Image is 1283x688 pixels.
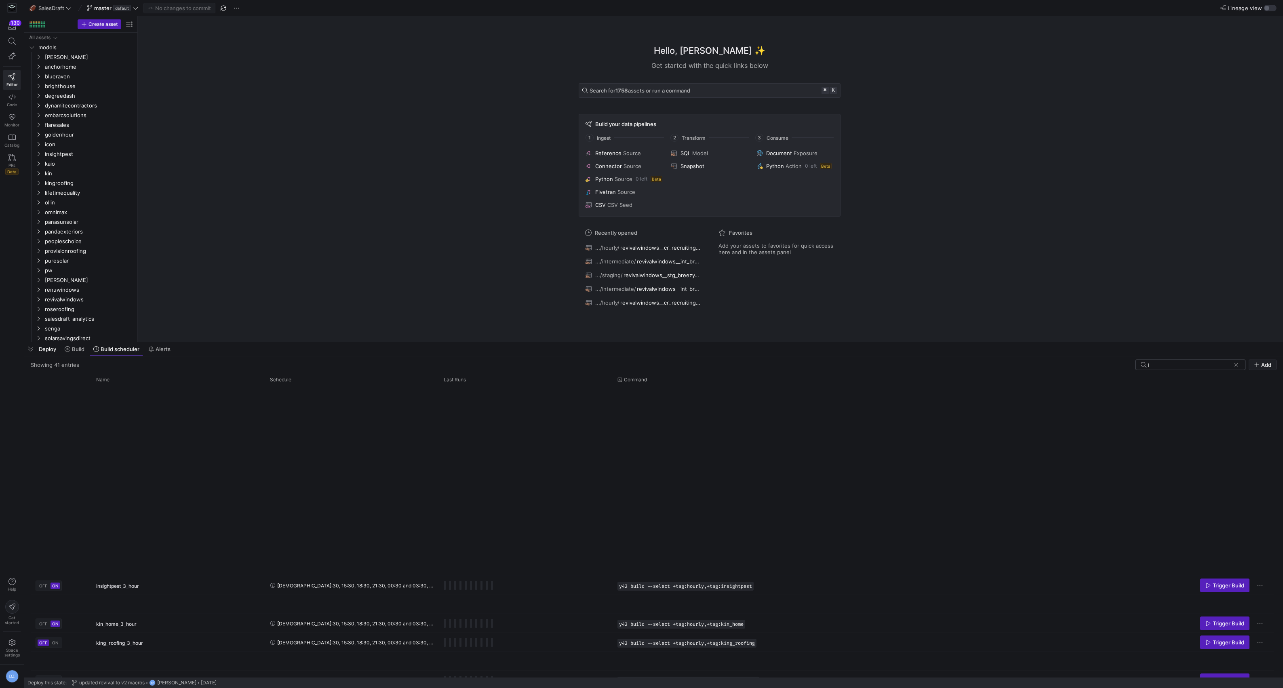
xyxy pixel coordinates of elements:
span: CSV [595,202,606,208]
div: Press SPACE to select this row. [31,595,1274,614]
span: Deploy [39,346,56,352]
button: .../intermediate/revivalwindows__int_breezy__pipeline_stages [584,256,702,267]
span: renuwindows [45,285,133,295]
span: revivalwindows__cr_recruiting__candidate_events_wide_long [620,244,700,251]
div: 130 [9,20,21,26]
span: Create asset [88,21,118,27]
div: Press SPACE to select this row. [27,236,134,246]
span: Deploy this state: [27,680,67,686]
span: Document [766,150,792,156]
span: kaio [45,159,133,168]
span: panasunsolar [45,217,133,227]
div: Press SPACE to select this row. [31,386,1274,405]
span: pw [45,266,133,275]
div: Press SPACE to select this row. [27,295,134,304]
div: Press SPACE to select this row. [31,538,1274,557]
button: Trigger Build [1200,635,1249,649]
div: Press SPACE to select this row. [27,72,134,81]
a: Code [3,90,21,110]
input: Search for scheduled builds [1148,362,1230,368]
span: senga [45,324,133,333]
span: Trigger Build [1213,639,1244,646]
button: ReferenceSource [584,148,664,158]
div: Press SPACE to select this row. [31,652,1274,671]
button: 🏈SalesDraft [27,3,74,13]
span: models [38,43,133,52]
span: [PERSON_NAME] [45,53,133,62]
span: [DEMOGRAPHIC_DATA]:30, 15:30, 18:30, 21:30, 00:30 and 03:30, every day [277,614,434,633]
button: ConnectorSource [584,161,664,171]
span: solarsavingsdirect [45,334,133,343]
span: [DEMOGRAPHIC_DATA]:30, 15:30, 18:30, 21:30, 00:30 and 03:30, every day [277,576,434,595]
span: [PERSON_NAME] [45,276,133,285]
span: updated revival to v2 macros [79,680,145,686]
span: Trigger Build [1213,582,1244,589]
span: revivalwindows__cr_recruiting__all_appointments [620,299,700,306]
strong: 1758 [615,87,628,94]
div: Press SPACE to select this row. [27,285,134,295]
div: Press SPACE to select this row. [27,149,134,159]
img: https://storage.googleapis.com/y42-prod-data-exchange/images/Yf2Qvegn13xqq0DljGMI0l8d5Zqtiw36EXr8... [8,4,16,12]
div: Press SPACE to select this row. [27,120,134,130]
span: Source [624,163,641,169]
span: Action [786,163,802,169]
div: Get started with the quick links below [579,61,841,70]
span: Trigger Build [1213,677,1244,684]
div: Press SPACE to select this row. [31,576,1274,595]
button: DocumentExposure [755,148,835,158]
span: goldenhour [45,130,133,139]
div: Press SPACE to select this row. [27,42,134,52]
span: CSV Seed [607,202,632,208]
span: Beta [820,163,832,169]
span: OFF [39,640,47,645]
span: 0 left [805,163,817,169]
button: Trigger Build [1200,673,1249,687]
button: Add [1249,360,1277,370]
span: kin [45,169,133,178]
button: Trigger Build [1200,579,1249,592]
div: All assets [29,35,51,40]
button: Trigger Build [1200,616,1249,630]
button: FivetranSource [584,187,664,197]
span: Connector [595,163,622,169]
span: ollin [45,198,133,207]
span: Command [624,377,647,383]
button: .../hourly/revivalwindows__cr_recruiting__all_appointments [584,297,702,308]
span: degreedash [45,91,133,101]
button: updated revival to v2 macrosDZ[PERSON_NAME][DATE] [70,677,219,688]
div: Press SPACE to select this row. [31,633,1274,652]
span: master [94,5,112,11]
div: Showing 41 entries [31,362,79,368]
button: .../staging/revivalwindows__stg_breezy__pipelines [584,270,702,280]
span: [DEMOGRAPHIC_DATA]:30, 15:30, 18:30, 21:30, 00:30 and 03:30, every day [277,633,434,652]
div: Press SPACE to select this row. [27,314,134,324]
span: Exposure [794,150,817,156]
button: SQLModel [669,148,750,158]
span: Model [692,150,708,156]
button: Search for1758assets or run a command⌘k [579,83,841,98]
span: salesdraft_analytics [45,314,133,324]
span: Fivetran [595,189,616,195]
span: Source [617,189,635,195]
span: Recently opened [595,229,637,236]
span: Python [595,176,613,182]
a: Monitor [3,110,21,130]
div: DZ [149,680,156,686]
span: OFF [39,583,47,588]
h1: Hello, [PERSON_NAME] ✨ [654,44,765,57]
span: Editor [6,82,18,87]
span: Last Runs [444,377,466,383]
span: revivalwindows__stg_breezy__pipelines [624,272,700,278]
div: Press SPACE to select this row. [27,256,134,265]
span: .../hourly/ [595,299,619,306]
button: PythonAction0 leftBeta [755,161,835,171]
button: Build [61,342,88,356]
span: default [113,5,131,11]
span: king_roofing_3_hour [96,633,143,652]
div: Press SPACE to select this row. [27,33,134,42]
span: Source [615,176,632,182]
button: PythonSource0 leftBeta [584,174,664,184]
span: Name [96,377,110,383]
div: Press SPACE to select this row. [31,462,1274,481]
button: DZ [3,668,21,685]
